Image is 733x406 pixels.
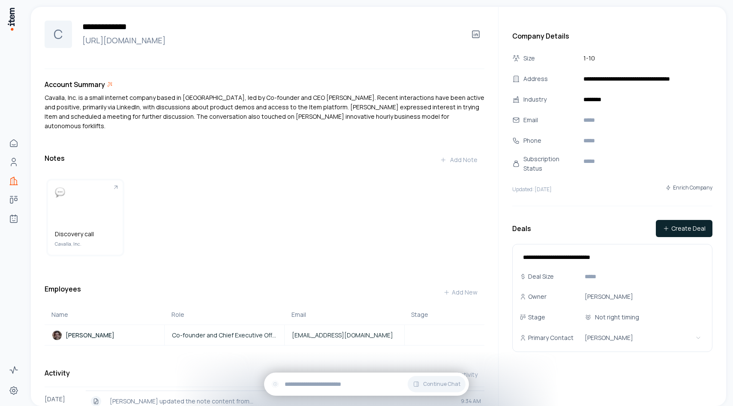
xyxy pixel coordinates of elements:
span: [EMAIL_ADDRESS][DOMAIN_NAME] [292,331,393,340]
div: Role [171,310,278,319]
p: Owner [528,292,547,301]
div: to [110,397,454,406]
div: Subscription Status [523,154,578,173]
h3: Deals [512,223,531,234]
button: Add New [436,284,484,301]
span: 9:34 AM [461,398,481,405]
a: Agents [5,210,22,227]
div: Email [523,115,578,125]
img: Item Brain Logo [7,7,15,31]
a: Activity [5,361,22,379]
a: Settings [5,382,22,399]
div: Size [523,54,578,63]
p: [PERSON_NAME] [66,331,114,340]
button: Continue Chat [408,376,466,392]
div: Phone [523,136,578,145]
div: Email [291,310,398,319]
img: Mohammad Nafisi [52,330,62,340]
button: Add Note [433,151,484,168]
a: [EMAIL_ADDRESS][DOMAIN_NAME] [285,331,404,340]
p: Updated: [DATE] [512,186,552,193]
a: Deals [5,191,22,208]
div: Continue Chat [264,373,469,396]
p: Deal Size [528,272,554,281]
button: Add Activity [428,366,484,383]
div: Add Note [440,156,478,164]
div: Stage [411,310,478,319]
a: Mohammad Nafisi[PERSON_NAME] [45,330,164,340]
div: Address [523,74,578,84]
span: Co-founder and Chief Executive Officer [172,331,277,340]
div: Industry [523,95,578,104]
h3: Account Summary [45,79,105,90]
h3: Employees [45,284,81,301]
img: speech balloon [55,187,65,198]
h5: Discovery call [55,230,116,238]
h3: Company Details [512,31,712,41]
a: Co-founder and Chief Executive Officer [165,331,284,340]
div: Name [51,310,158,319]
div: Cavalla, Inc. is a small internet company based in [GEOGRAPHIC_DATA], led by Co-founder and CEO [... [45,93,484,131]
a: [URL][DOMAIN_NAME] [79,34,460,46]
p: Primary Contact [528,334,574,342]
h3: Activity [45,368,70,378]
a: Home [5,135,22,152]
a: Companies [5,172,22,189]
span: Cavalla, Inc. [55,240,116,248]
button: Enrich Company [665,180,712,195]
p: Stage [528,313,545,322]
a: People [5,153,22,171]
div: C [45,21,72,48]
p: [PERSON_NAME] updated the note content from [110,397,454,406]
span: Continue Chat [423,381,460,388]
button: Create Deal [656,220,712,237]
h3: Notes [45,153,65,163]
